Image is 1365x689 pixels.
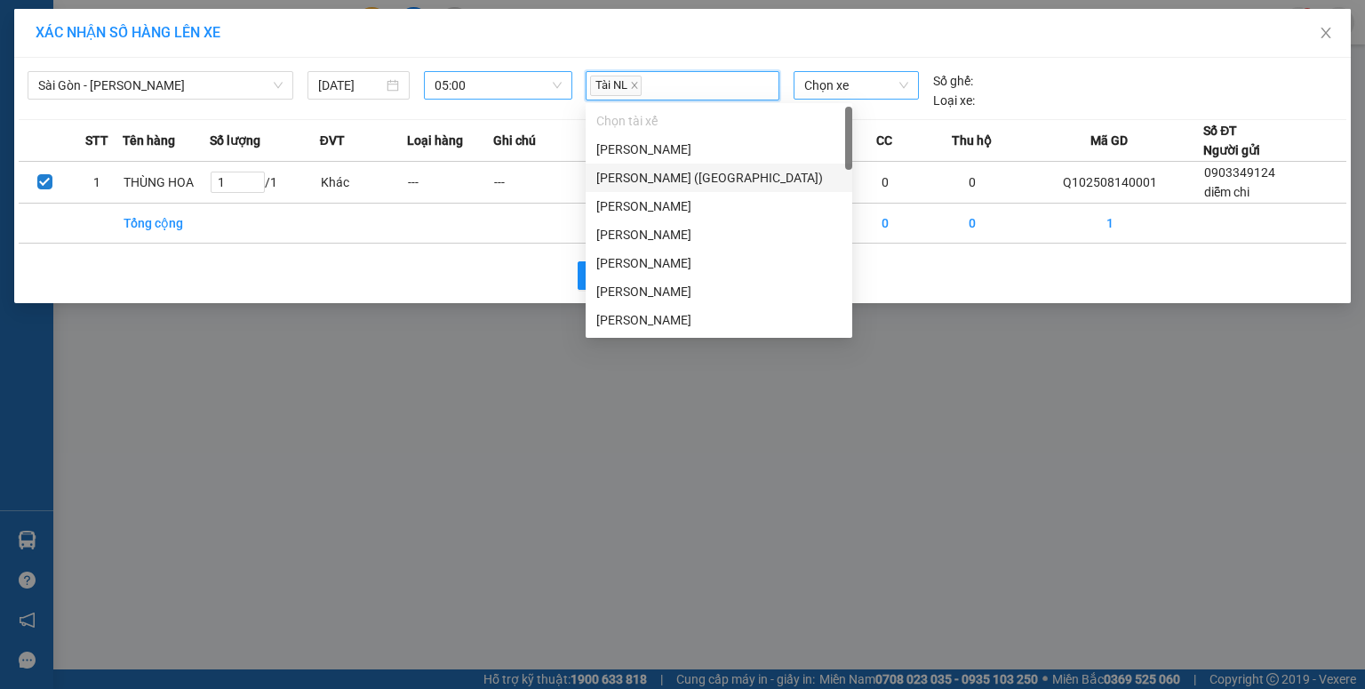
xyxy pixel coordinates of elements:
[435,72,563,99] span: 05:00
[1016,162,1203,204] td: Q102508140001
[123,204,210,244] td: Tổng cộng
[407,162,494,204] td: ---
[596,253,842,273] div: [PERSON_NAME]
[71,162,124,204] td: 1
[1319,26,1333,40] span: close
[586,306,852,334] div: Nguyễn Hữu Nhân
[596,196,842,216] div: [PERSON_NAME]
[630,81,639,90] span: close
[407,131,463,150] span: Loại hàng
[929,162,1016,204] td: 0
[1301,9,1351,59] button: Close
[586,277,852,306] div: Vũ Đức Thuận
[1016,204,1203,244] td: 1
[842,162,929,204] td: 0
[952,131,992,150] span: Thu hộ
[596,111,842,131] div: Chọn tài xế
[123,131,175,150] span: Tên hàng
[85,131,108,150] span: STT
[210,131,260,150] span: Số lượng
[933,71,973,91] span: Số ghế:
[1204,165,1275,180] span: 0903349124
[320,162,407,204] td: Khác
[596,225,842,244] div: [PERSON_NAME]
[493,162,580,204] td: ---
[586,192,852,220] div: Phi Nguyên Sa
[876,131,892,150] span: CC
[596,282,842,301] div: [PERSON_NAME]
[586,249,852,277] div: Nguyễn Thanh Thời
[578,261,670,290] button: rollbackQuay lại
[210,162,319,204] td: / 1
[596,140,842,159] div: [PERSON_NAME]
[493,131,536,150] span: Ghi chú
[1204,185,1249,199] span: diễm chi
[929,204,1016,244] td: 0
[842,204,929,244] td: 0
[586,107,852,135] div: Chọn tài xế
[586,164,852,192] div: Vương Trí Tài (Phú Hoà)
[580,204,667,244] td: 1
[318,76,383,95] input: 14/08/2025
[123,162,210,204] td: THÙNG HOA
[38,72,283,99] span: Sài Gòn - Phương Lâm
[933,91,975,110] span: Loại xe:
[804,72,907,99] span: Chọn xe
[1090,131,1128,150] span: Mã GD
[320,131,345,150] span: ĐVT
[586,220,852,249] div: Trương Văn Đức
[1203,121,1260,160] div: Số ĐT Người gửi
[596,310,842,330] div: [PERSON_NAME]
[586,135,852,164] div: Phạm Văn Chí
[580,162,667,204] td: 1
[590,76,642,96] span: Tài NL
[36,24,220,41] span: XÁC NHẬN SỐ HÀNG LÊN XE
[596,168,842,188] div: [PERSON_NAME] ([GEOGRAPHIC_DATA])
